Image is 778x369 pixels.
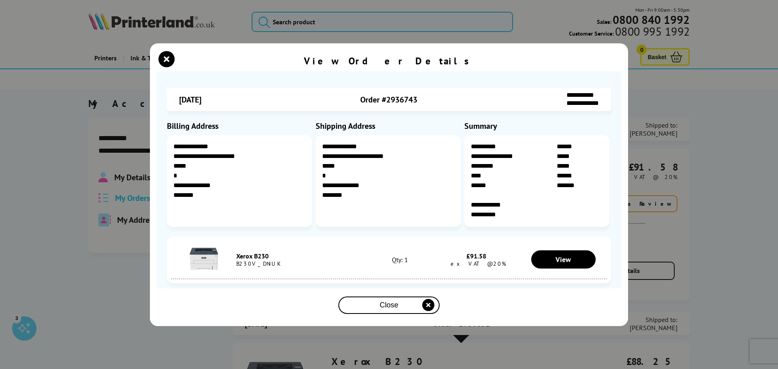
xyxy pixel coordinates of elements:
[236,252,367,260] div: Xerox B230
[367,256,432,264] div: Qty: 1
[316,121,462,131] div: Shipping Address
[167,121,314,131] div: Billing Address
[466,252,486,260] span: £91.58
[338,296,440,314] button: close modal
[380,301,398,309] span: Close
[160,53,173,65] button: close modal
[464,121,611,131] div: Summary
[179,94,201,105] span: [DATE]
[304,55,474,67] div: View Order Details
[447,260,506,267] span: ex VAT @20%
[360,94,417,105] span: Order #2936743
[236,260,367,267] div: B230V_DNIUK
[190,245,218,273] img: Xerox B230
[556,255,571,264] span: View
[531,250,596,269] a: View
